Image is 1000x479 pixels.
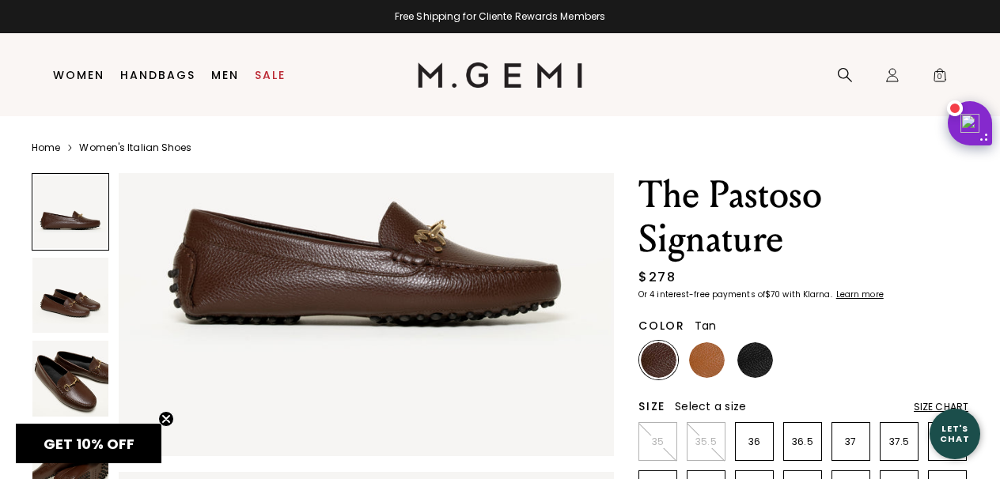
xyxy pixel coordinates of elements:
[932,70,948,86] span: 0
[914,401,968,413] div: Size Chart
[687,436,725,448] p: 35.5
[641,342,676,378] img: Chocolate
[44,434,134,454] span: GET 10% OFF
[638,173,968,262] h1: The Pastoso Signature
[930,424,980,443] div: Let's Chat
[638,268,676,287] div: $278
[929,436,966,448] p: 38
[638,400,665,413] h2: Size
[765,289,780,300] klarna-placement-style-amount: $70
[675,398,746,414] span: Select a size
[120,69,195,81] a: Handbags
[53,69,104,81] a: Women
[32,141,60,154] a: Home
[881,436,918,448] p: 37.5
[16,424,161,463] div: GET 10% OFFClose teaser
[695,318,717,334] span: Tan
[418,62,583,88] img: M.Gemi
[835,290,884,300] a: Learn more
[638,289,765,300] klarna-placement-style-body: Or 4 interest-free payments of
[832,436,869,448] p: 37
[32,341,108,417] img: The Pastoso Signature
[158,411,174,427] button: Close teaser
[639,436,676,448] p: 35
[836,289,884,300] klarna-placement-style-cta: Learn more
[32,258,108,334] img: The Pastoso Signature
[736,436,773,448] p: 36
[79,141,191,154] a: Women's Italian Shoes
[255,69,286,81] a: Sale
[784,436,821,448] p: 36.5
[782,289,834,300] klarna-placement-style-body: with Klarna
[737,342,773,378] img: Black
[638,319,685,332] h2: Color
[211,69,239,81] a: Men
[689,342,725,378] img: Tan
